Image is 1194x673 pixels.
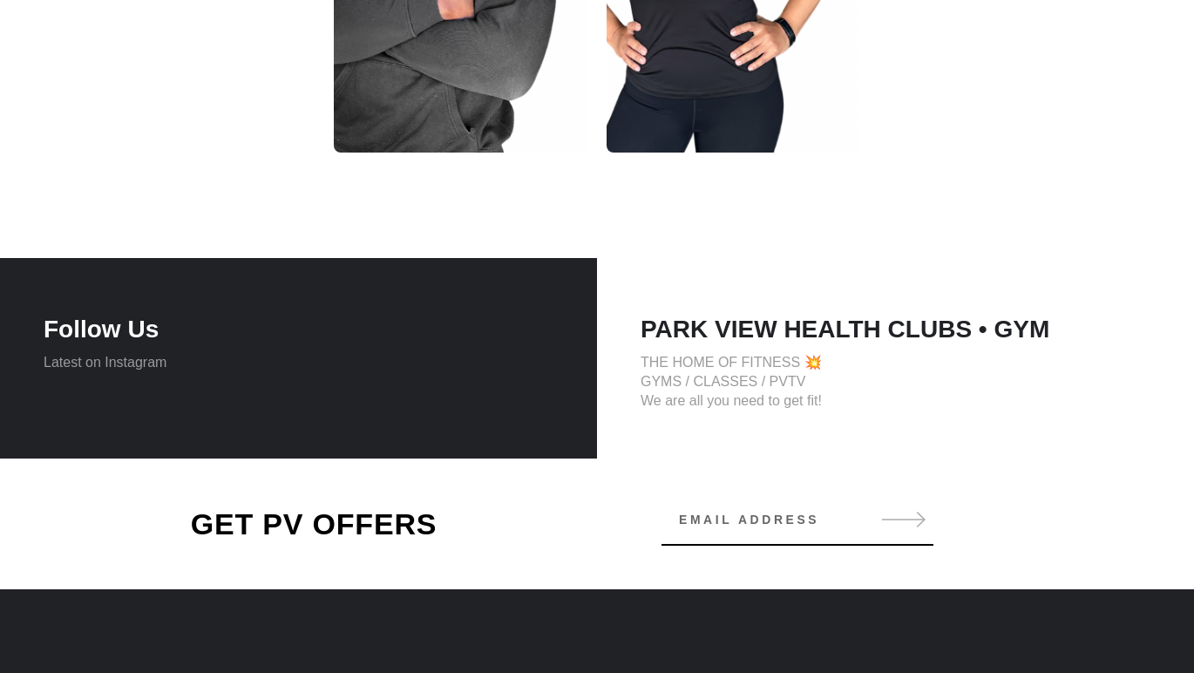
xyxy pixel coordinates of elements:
input: Email address [661,502,933,537]
a: JOIN ANY GYM & GET 100% FREE ACCESS TO PVTV -JOIN NOW [2,215,1192,255]
b: JOIN NOW [743,228,813,242]
h2: GET PV OFFERS [74,506,553,541]
p: Latest on Instagram [44,353,553,372]
p: THE HOME OF FITNESS 💥 GYMS / CLASSES / PVTV We are all you need to get fit! [641,353,1150,411]
h4: Follow Us [44,315,553,344]
p: JOIN ANY GYM & GET 100% FREE ACCESS TO PVTV - [2,215,1192,255]
h4: PARK VIEW HEALTH CLUBS • GYM [641,315,1150,344]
